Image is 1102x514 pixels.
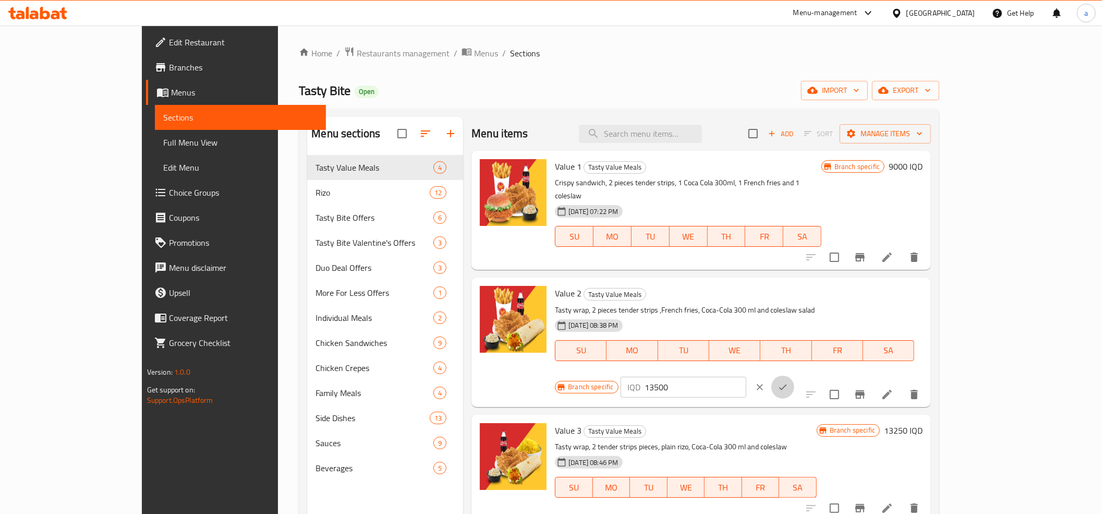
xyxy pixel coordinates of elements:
[1084,7,1088,19] span: a
[863,340,914,361] button: SA
[163,136,318,149] span: Full Menu View
[902,382,927,407] button: delete
[434,363,446,373] span: 4
[316,412,430,424] div: Side Dishes
[433,286,446,299] div: items
[584,425,646,437] span: Tasty Value Meals
[355,87,379,96] span: Open
[555,477,592,498] button: SU
[840,124,931,144] button: Manage items
[793,7,857,19] div: Menu-management
[336,47,340,59] li: /
[391,123,413,145] span: Select all sections
[555,440,817,453] p: Tasty wrap, 2 tender strips pieces, plain rizo, Coca-Cola 300 ml and coleslaw
[742,477,780,498] button: FR
[867,343,910,358] span: SA
[555,285,582,301] span: Value 2
[146,305,326,330] a: Coverage Report
[146,205,326,230] a: Coupons
[816,343,859,358] span: FR
[307,456,463,481] div: Beverages5
[658,340,709,361] button: TU
[636,229,665,244] span: TU
[146,80,326,105] a: Menus
[316,186,430,199] span: Rizo
[593,477,631,498] button: MO
[433,387,446,399] div: items
[434,463,446,473] span: 5
[705,477,742,498] button: TH
[430,188,446,198] span: 12
[611,343,653,358] span: MO
[169,261,318,274] span: Menu disclaimer
[584,289,646,301] span: Tasty Value Meals
[433,362,446,374] div: items
[783,226,821,247] button: SA
[434,313,446,323] span: 2
[155,130,326,155] a: Full Menu View
[146,180,326,205] a: Choice Groups
[316,211,433,224] div: Tasty Bite Offers
[779,477,817,498] button: SA
[307,380,463,405] div: Family Meals4
[438,121,463,146] button: Add section
[316,462,433,474] span: Beverages
[502,47,506,59] li: /
[480,286,547,353] img: Value 2
[163,161,318,174] span: Edit Menu
[316,286,433,299] span: More For Less Offers
[788,229,817,244] span: SA
[316,387,433,399] span: Family Meals
[430,412,446,424] div: items
[801,81,868,100] button: import
[454,47,457,59] li: /
[307,255,463,280] div: Duo Deal Offers3
[434,163,446,173] span: 4
[632,226,670,247] button: TU
[564,320,622,330] span: [DATE] 08:38 PM
[764,126,797,142] button: Add
[760,340,812,361] button: TH
[434,388,446,398] span: 4
[584,161,646,174] div: Tasty Value Meals
[316,312,433,324] span: Individual Meals
[555,159,582,174] span: Value 1
[749,229,779,244] span: FR
[634,480,663,495] span: TU
[307,180,463,205] div: Rizo12
[480,159,547,226] img: Value 1
[889,159,923,174] h6: 9000 IQD
[169,186,318,199] span: Choice Groups
[344,46,450,60] a: Restaurants management
[765,343,807,358] span: TH
[171,86,318,99] span: Menus
[433,236,446,249] div: items
[809,84,859,97] span: import
[746,480,776,495] span: FR
[826,425,879,435] span: Branch specific
[146,30,326,55] a: Edit Restaurant
[462,46,498,60] a: Menus
[434,338,446,348] span: 9
[169,312,318,324] span: Coverage Report
[316,161,433,174] div: Tasty Value Meals
[316,362,433,374] span: Chicken Crepes
[560,229,589,244] span: SU
[169,36,318,49] span: Edit Restaurant
[662,343,705,358] span: TU
[748,376,771,399] button: clear
[434,263,446,273] span: 3
[745,226,783,247] button: FR
[510,47,540,59] span: Sections
[555,226,594,247] button: SU
[708,226,746,247] button: TH
[670,226,708,247] button: WE
[880,84,931,97] span: export
[146,55,326,80] a: Branches
[434,288,446,298] span: 1
[830,162,884,172] span: Branch specific
[146,280,326,305] a: Upsell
